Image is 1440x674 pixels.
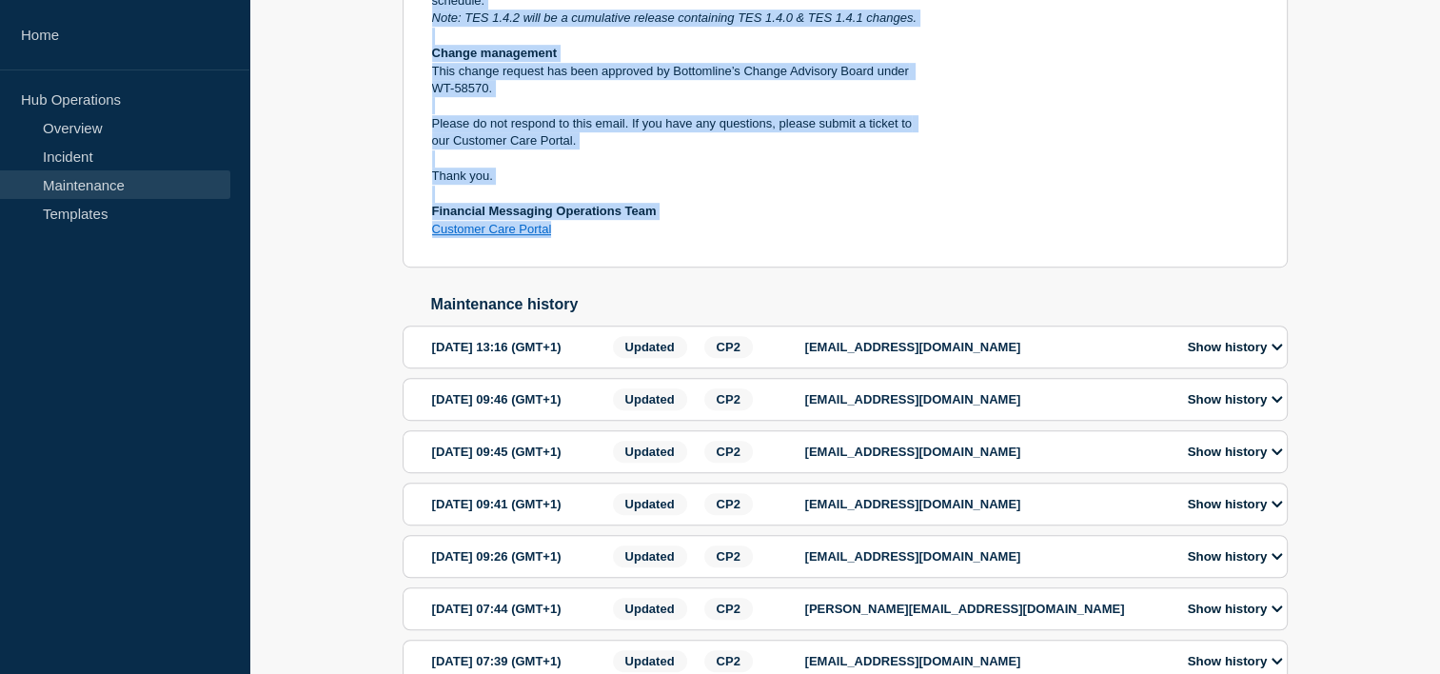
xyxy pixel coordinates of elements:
span: CP2 [704,493,753,515]
span: CP2 [704,598,753,620]
button: Show history [1182,548,1289,565]
em: Note: TES 1.4.2 will be a cumulative release containing TES 1.4.0 & TES 1.4.1 changes. [432,10,917,25]
p: [EMAIL_ADDRESS][DOMAIN_NAME] [805,392,1167,406]
strong: Change management [432,46,557,60]
div: [DATE] 07:39 (GMT+1) [432,650,607,672]
p: [EMAIL_ADDRESS][DOMAIN_NAME] [805,654,1167,668]
span: CP2 [704,388,753,410]
h2: Maintenance history [431,296,1288,313]
a: Customer Care Portal [432,222,552,236]
div: [DATE] 09:26 (GMT+1) [432,545,607,567]
strong: Financial Messaging Operations Team [432,204,657,218]
p: Please do not respond to this email. If you have any questions, please submit a ticket to our Cus... [432,115,923,150]
p: [EMAIL_ADDRESS][DOMAIN_NAME] [805,549,1167,564]
div: [DATE] 09:45 (GMT+1) [432,441,607,463]
span: Updated [613,650,687,672]
div: [DATE] 07:44 (GMT+1) [432,598,607,620]
button: Show history [1182,339,1289,355]
span: Updated [613,493,687,515]
button: Show history [1182,601,1289,617]
p: [EMAIL_ADDRESS][DOMAIN_NAME] [805,445,1167,459]
span: CP2 [704,441,753,463]
span: CP2 [704,336,753,358]
span: Updated [613,545,687,567]
div: [DATE] 09:41 (GMT+1) [432,493,607,515]
span: Updated [613,336,687,358]
p: [PERSON_NAME][EMAIL_ADDRESS][DOMAIN_NAME] [805,602,1167,616]
p: [EMAIL_ADDRESS][DOMAIN_NAME] [805,497,1167,511]
span: Updated [613,598,687,620]
button: Show history [1182,496,1289,512]
div: [DATE] 13:16 (GMT+1) [432,336,607,358]
p: This change request has been approved by Bottomline’s Change Advisory Board under WT-58570. [432,63,923,98]
button: Show history [1182,444,1289,460]
span: Updated [613,441,687,463]
button: Show history [1182,653,1289,669]
span: CP2 [704,650,753,672]
span: CP2 [704,545,753,567]
p: Thank you. [432,168,923,185]
p: [EMAIL_ADDRESS][DOMAIN_NAME] [805,340,1167,354]
button: Show history [1182,391,1289,407]
div: [DATE] 09:46 (GMT+1) [432,388,607,410]
span: Updated [613,388,687,410]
